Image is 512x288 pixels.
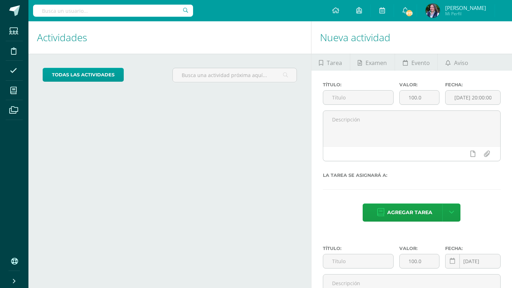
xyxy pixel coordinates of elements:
[446,254,500,268] input: Fecha de entrega
[350,54,395,71] a: Examen
[445,82,501,87] label: Fecha:
[323,254,393,268] input: Título
[445,4,486,11] span: [PERSON_NAME]
[37,21,303,54] h1: Actividades
[173,68,296,82] input: Busca una actividad próxima aquí...
[366,54,387,71] span: Examen
[399,82,439,87] label: Valor:
[323,82,394,87] label: Título:
[387,204,432,221] span: Agregar tarea
[446,91,500,104] input: Fecha de entrega
[323,91,393,104] input: Título
[445,246,501,251] label: Fecha:
[327,54,342,71] span: Tarea
[311,54,350,71] a: Tarea
[395,54,437,71] a: Evento
[411,54,430,71] span: Evento
[445,11,486,17] span: Mi Perfil
[405,9,413,17] span: 873
[323,173,501,178] label: La tarea se asignará a:
[43,68,124,82] a: todas las Actividades
[438,54,476,71] a: Aviso
[400,254,439,268] input: Puntos máximos
[33,5,193,17] input: Busca un usuario...
[399,246,439,251] label: Valor:
[323,246,394,251] label: Título:
[320,21,503,54] h1: Nueva actividad
[454,54,468,71] span: Aviso
[400,91,439,104] input: Puntos máximos
[426,4,440,18] img: 70a828d23ffa330027df4d84a679141b.png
